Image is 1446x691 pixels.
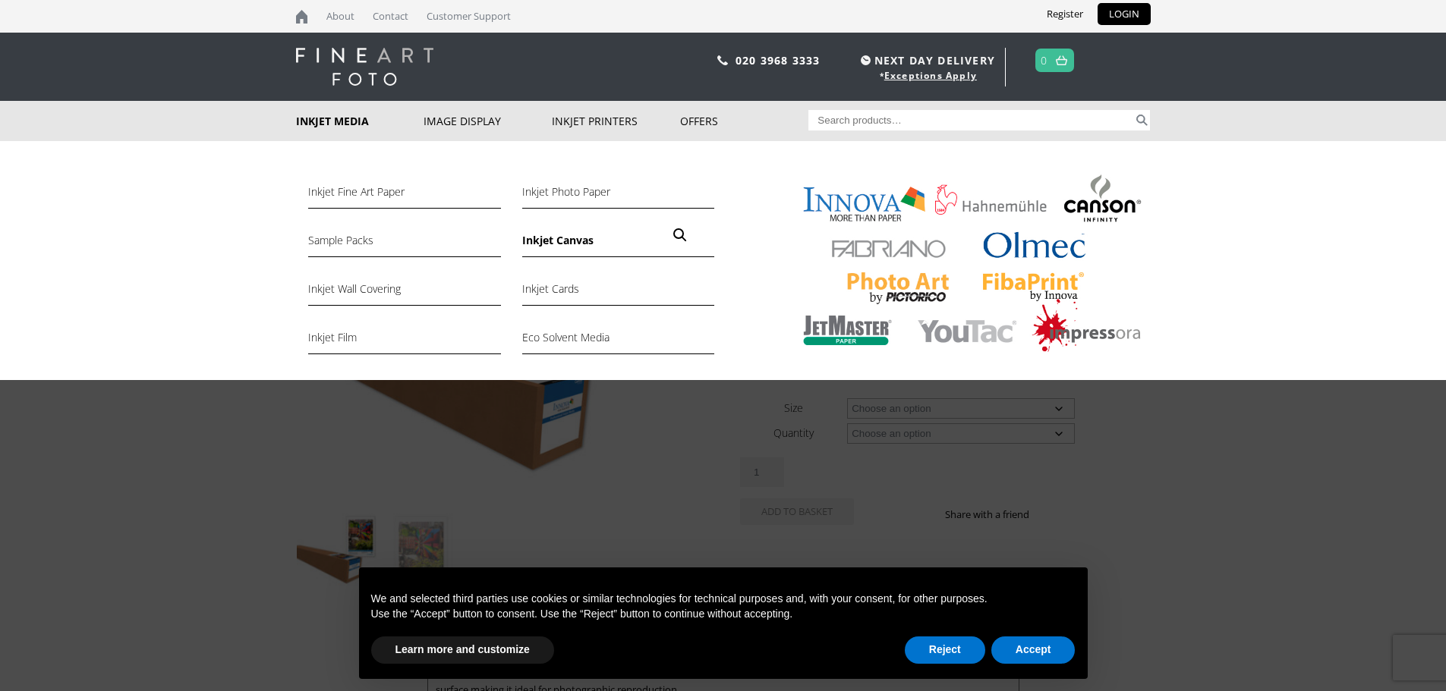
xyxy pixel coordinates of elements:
a: Inkjet Canvas [522,231,714,257]
button: Search [1133,110,1151,130]
a: Inkjet Media [296,101,424,141]
img: phone.svg [717,55,728,65]
a: View full-screen image gallery [666,221,694,249]
a: Offers [680,101,808,141]
a: Inkjet Wall Covering [308,280,500,306]
a: Sample Packs [308,231,500,257]
a: 0 [1041,49,1047,71]
p: Use the “Accept” button to consent. Use the “Reject” button to continue without accepting. [371,607,1076,622]
a: Inkjet Fine Art Paper [308,183,500,209]
a: Image Display [424,101,552,141]
button: Accept [991,636,1076,664]
a: Register [1035,3,1095,25]
a: Inkjet Photo Paper [522,183,714,209]
a: Inkjet Printers [552,101,680,141]
span: NEXT DAY DELIVERY [857,52,995,69]
a: Inkjet Film [308,328,500,354]
img: logo-white.svg [296,48,433,86]
a: Eco Solvent Media [522,328,714,354]
a: 020 3968 3333 [736,53,821,68]
a: Inkjet Cards [522,280,714,306]
img: basket.svg [1056,55,1067,65]
button: Learn more and customize [371,636,554,664]
input: Search products… [808,110,1133,130]
div: Notice [347,555,1100,691]
img: Inkjet-Media_brands-from-fine-art-foto-3.jpg [784,171,1151,361]
button: Reject [905,636,985,664]
a: Exceptions Apply [884,69,977,82]
a: LOGIN [1098,3,1151,25]
img: time.svg [861,55,871,65]
p: We and selected third parties use cookies or similar technologies for technical purposes and, wit... [371,592,1076,607]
